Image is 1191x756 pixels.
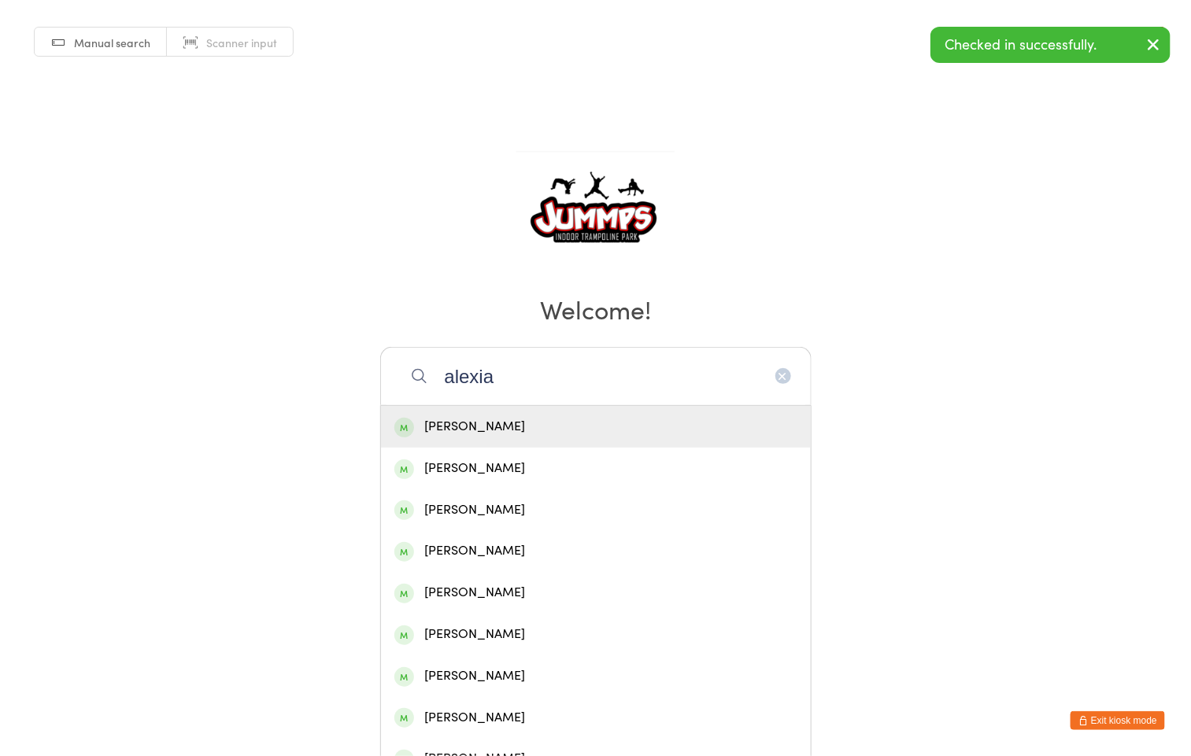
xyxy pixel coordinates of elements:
button: Exit kiosk mode [1071,711,1165,730]
div: [PERSON_NAME] [394,416,797,437]
div: Checked in successfully. [930,27,1171,63]
div: [PERSON_NAME] [394,540,797,562]
h2: Welcome! [16,291,1175,326]
img: Jummps Parkwood Pty Ltd [516,151,675,269]
div: [PERSON_NAME] [394,458,797,479]
div: [PERSON_NAME] [394,500,797,521]
input: Search [380,347,812,405]
div: [PERSON_NAME] [394,624,797,645]
div: [PERSON_NAME] [394,582,797,603]
div: [PERSON_NAME] [394,666,797,687]
div: [PERSON_NAME] [394,707,797,728]
span: Scanner input [206,35,277,50]
span: Manual search [74,35,150,50]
